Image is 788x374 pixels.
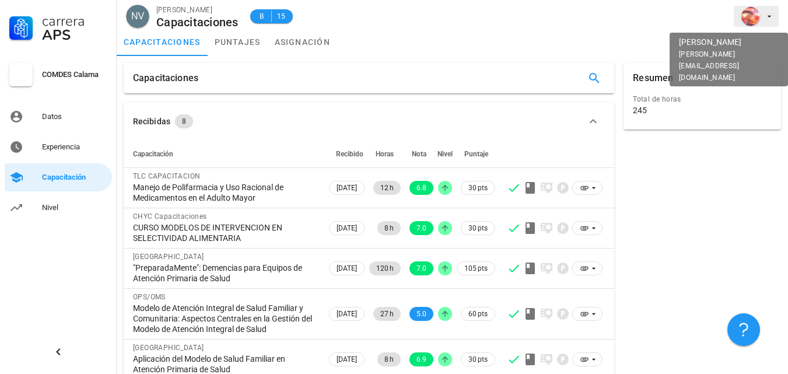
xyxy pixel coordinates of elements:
[133,253,204,261] span: [GEOGRAPHIC_DATA]
[412,150,426,158] span: Nota
[384,221,394,235] span: 8 h
[633,63,673,93] div: Resumen
[5,163,112,191] a: Capacitación
[468,182,488,194] span: 30 pts
[337,181,357,194] span: [DATE]
[403,140,436,168] th: Nota
[156,16,239,29] div: Capacitaciones
[464,263,488,274] span: 105 pts
[124,140,327,168] th: Capacitación
[5,194,112,222] a: Nivel
[5,103,112,131] a: Datos
[327,140,367,168] th: Recibido
[741,7,760,26] div: avatar
[336,150,363,158] span: Recibido
[416,181,426,195] span: 6.8
[117,28,208,56] a: capacitaciones
[633,105,647,116] div: 245
[416,261,426,275] span: 7.0
[337,262,357,275] span: [DATE]
[126,5,149,28] div: avatar
[124,103,614,140] button: Recibidas 8
[133,263,317,284] div: "PreparadaMente": Demencias para Equipos de Atención Primaria de Salud
[133,344,204,352] span: [GEOGRAPHIC_DATA]
[464,150,488,158] span: Puntaje
[131,5,144,28] span: NV
[276,11,286,22] span: 15
[437,150,453,158] span: Nivel
[367,140,403,168] th: Horas
[376,150,394,158] span: Horas
[182,114,186,128] span: 8
[133,63,198,93] div: Capacitaciones
[133,212,207,221] span: CHYC Capacitaciones
[468,222,488,234] span: 30 pts
[337,307,357,320] span: [DATE]
[436,140,454,168] th: Nivel
[468,308,488,320] span: 60 pts
[376,261,394,275] span: 120 h
[42,70,107,79] div: COMDES Calama
[384,352,394,366] span: 8 h
[380,307,394,321] span: 27 h
[380,181,394,195] span: 12 h
[257,11,267,22] span: B
[337,353,357,366] span: [DATE]
[42,112,107,121] div: Datos
[42,28,107,42] div: APS
[133,303,317,334] div: Modelo de Atención Integral de Salud Familiar y Comunitaria: Aspectos Centrales en la Gestión del...
[42,173,107,182] div: Capacitación
[208,28,268,56] a: puntajes
[5,133,112,161] a: Experiencia
[416,352,426,366] span: 6.9
[133,115,170,128] div: Recibidas
[133,150,173,158] span: Capacitación
[468,354,488,365] span: 30 pts
[42,203,107,212] div: Nivel
[268,28,338,56] a: asignación
[416,221,426,235] span: 7.0
[42,14,107,28] div: Carrera
[133,172,200,180] span: TLC CAPACITACION
[133,182,317,203] div: Manejo de Polifarmacia y Uso Racional de Medicamentos en el Adulto Mayor
[156,4,239,16] div: [PERSON_NAME]
[454,140,498,168] th: Puntaje
[133,222,317,243] div: CURSO MODELOS DE INTERVENCION EN SELECTIVIDAD ALIMENTARIA
[416,307,426,321] span: 5.0
[133,293,166,301] span: OPS/OMS
[337,222,357,235] span: [DATE]
[42,142,107,152] div: Experiencia
[633,93,772,105] div: Total de horas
